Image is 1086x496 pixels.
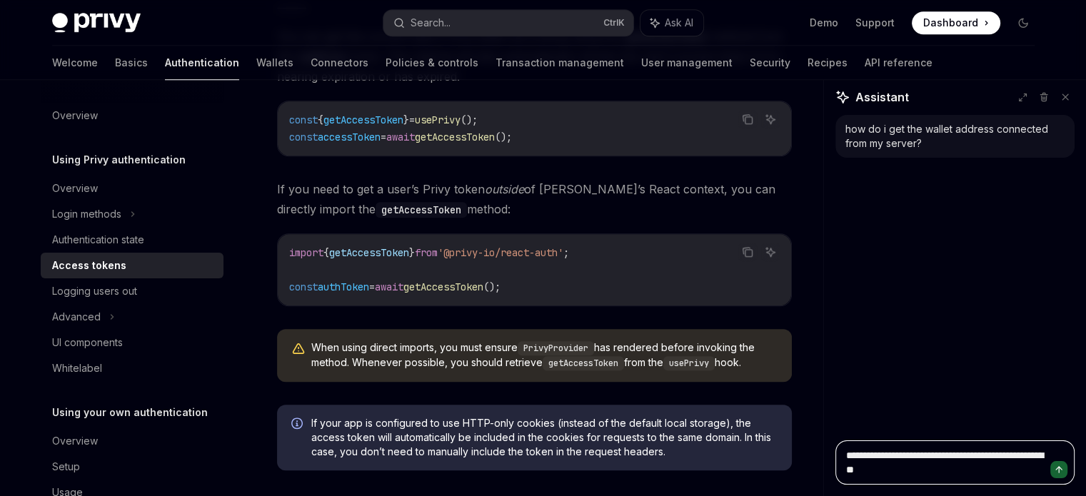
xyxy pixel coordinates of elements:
a: Authentication state [41,227,223,253]
span: = [409,113,415,126]
span: await [386,131,415,143]
a: Logging users out [41,278,223,304]
span: getAccessToken [415,131,495,143]
div: Whitelabel [52,360,102,377]
span: import [289,246,323,259]
a: Setup [41,454,223,480]
a: UI components [41,330,223,355]
span: If your app is configured to use HTTP-only cookies (instead of the default local storage), the ac... [311,416,778,459]
a: Access tokens [41,253,223,278]
span: If you need to get a user’s Privy token of [PERSON_NAME]’s React context, you can directly import... [277,179,792,219]
div: Advanced [52,308,101,325]
span: (); [483,280,501,293]
span: getAccessToken [403,280,483,293]
span: getAccessToken [329,246,409,259]
a: Demo [810,16,838,30]
a: Whitelabel [41,355,223,381]
button: Copy the contents from the code block [738,243,757,261]
span: When using direct imports, you must ensure has rendered before invoking the method. Whenever poss... [311,340,778,370]
h5: Using Privy authentication [52,151,186,168]
div: UI components [52,334,123,351]
button: Ask AI [761,110,780,128]
a: Support [855,16,895,30]
svg: Info [291,417,306,432]
div: Overview [52,107,98,124]
a: Wallets [256,46,293,80]
code: PrivyProvider [518,341,594,355]
button: Search...CtrlK [383,10,633,36]
span: (); [461,113,478,126]
div: Access tokens [52,257,126,274]
a: User management [641,46,733,80]
span: usePrivy [415,113,461,126]
button: Ask AI [761,243,780,261]
div: Search... [411,14,451,31]
span: { [318,113,323,126]
a: Security [750,46,790,80]
span: = [369,280,375,293]
a: Policies & controls [386,46,478,80]
span: const [289,131,318,143]
a: Overview [41,103,223,128]
span: from [415,246,438,259]
button: Ask AI [640,10,703,36]
a: Dashboard [912,11,1000,34]
code: getAccessToken [376,202,467,218]
a: Transaction management [496,46,624,80]
a: Connectors [311,46,368,80]
a: Welcome [52,46,98,80]
span: } [409,246,415,259]
div: Authentication state [52,231,144,248]
button: Copy the contents from the code block [738,110,757,128]
div: how do i get the wallet address connected from my server? [845,122,1065,151]
span: ; [563,246,569,259]
a: API reference [865,46,932,80]
div: Setup [52,458,80,475]
span: Ctrl K [603,17,625,29]
img: dark logo [52,13,141,33]
span: = [381,131,386,143]
span: '@privy-io/react-auth' [438,246,563,259]
span: const [289,280,318,293]
span: Dashboard [923,16,978,30]
span: Ask AI [665,16,693,30]
a: Recipes [808,46,848,80]
svg: Warning [291,342,306,356]
div: Login methods [52,206,121,223]
a: Basics [115,46,148,80]
span: accessToken [318,131,381,143]
button: Send message [1050,461,1067,478]
span: authToken [318,280,369,293]
code: usePrivy [663,356,715,370]
h5: Using your own authentication [52,404,208,421]
span: const [289,113,318,126]
span: Assistant [855,88,909,106]
code: getAccessToken [543,356,624,370]
a: Overview [41,176,223,201]
div: Overview [52,432,98,450]
div: Overview [52,180,98,197]
div: Logging users out [52,283,137,300]
span: } [403,113,409,126]
a: Authentication [165,46,239,80]
span: await [375,280,403,293]
button: Toggle dark mode [1012,11,1035,34]
em: outside [485,182,524,196]
span: getAccessToken [323,113,403,126]
span: { [323,246,329,259]
span: (); [495,131,512,143]
a: Overview [41,428,223,454]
